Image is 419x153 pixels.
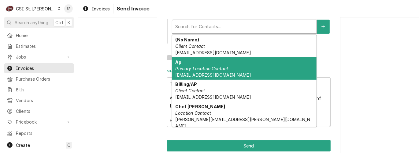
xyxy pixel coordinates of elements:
span: Home [16,32,71,39]
a: Bills [4,85,74,95]
span: Purchase Orders [16,76,71,82]
strong: (No Name) [175,37,199,42]
strong: Ap [175,59,181,65]
em: Client Contact [175,88,205,93]
svg: Create New Contact [321,25,325,29]
span: Bills [16,86,71,93]
strong: Billing/AP [175,82,197,87]
textarea: Thank you for your business! Attached is your invoice, which includes a detailed summary of the w... [167,77,331,127]
span: Send Invoice [115,5,150,13]
button: Search anythingCtrlK [4,17,74,28]
button: Create New Contact [317,20,330,34]
span: Ctrl [55,19,63,26]
div: C [6,4,14,13]
span: Jobs [16,54,62,60]
span: Search anything [15,19,48,26]
span: K [68,19,70,26]
span: Estimates [16,43,71,49]
span: Pricebook [16,119,62,125]
div: Button Group Row [167,140,331,151]
a: Purchase Orders [4,74,74,84]
a: Vendors [4,95,74,105]
span: C [67,142,70,148]
div: Message to Client [167,69,331,127]
span: [EMAIL_ADDRESS][DOMAIN_NAME] [175,72,251,78]
label: Message to Client [167,69,331,74]
a: Clients [4,106,74,116]
div: CSI St. Louis's Avatar [6,4,14,13]
button: Send [167,140,331,151]
span: [EMAIL_ADDRESS][DOMAIN_NAME] [175,50,251,55]
a: Home [4,30,74,40]
span: Clients [16,108,71,114]
span: Invoices [16,65,71,71]
div: Button Group [167,140,331,151]
a: Invoices [80,4,112,14]
div: Shelley Politte's Avatar [64,4,73,13]
em: Location Contact [175,110,211,116]
a: Reports [4,128,74,138]
div: SP [64,4,73,13]
a: Go to Jobs [4,52,74,62]
span: Vendors [16,97,71,104]
span: Create [16,143,30,148]
a: Estimates [4,41,74,51]
span: Reports [16,130,71,136]
strong: Chef [PERSON_NAME] [175,104,225,109]
em: Primary Location Contact [175,66,228,71]
span: [PERSON_NAME][EMAIL_ADDRESS][PERSON_NAME][DOMAIN_NAME] [175,117,310,128]
a: Invoices [4,63,74,73]
em: Client Contact [175,44,205,49]
span: Invoices [92,6,110,12]
a: Go to Pricebook [4,117,74,127]
div: CSI St. [PERSON_NAME] [16,6,56,12]
span: [EMAIL_ADDRESS][DOMAIN_NAME] [175,94,251,100]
